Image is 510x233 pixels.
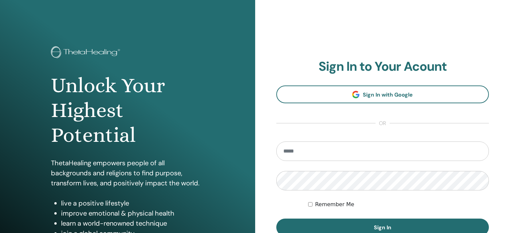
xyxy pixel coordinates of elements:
[51,73,204,148] h1: Unlock Your Highest Potential
[376,119,390,127] span: or
[61,208,204,218] li: improve emotional & physical health
[51,158,204,188] p: ThetaHealing empowers people of all backgrounds and religions to find purpose, transform lives, a...
[363,91,413,98] span: Sign In with Google
[61,198,204,208] li: live a positive lifestyle
[276,59,489,74] h2: Sign In to Your Acount
[61,218,204,228] li: learn a world-renowned technique
[308,200,489,209] div: Keep me authenticated indefinitely or until I manually logout
[276,85,489,103] a: Sign In with Google
[315,200,354,209] label: Remember Me
[374,224,391,231] span: Sign In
